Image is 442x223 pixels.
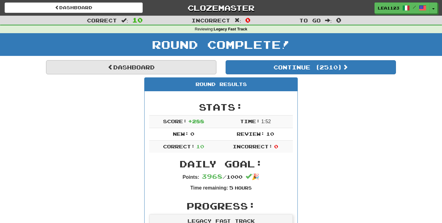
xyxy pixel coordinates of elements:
span: Incorrect: [233,143,273,149]
strong: Time remaining: [190,185,228,190]
span: : [121,18,128,23]
span: Score: [163,118,187,124]
span: Correct: [163,143,195,149]
span: : [235,18,241,23]
span: 3968 [202,173,223,180]
h2: Progress: [149,201,293,211]
span: Time: [240,118,260,124]
span: 0 [245,16,250,24]
a: Clozemaster [152,2,290,13]
small: Hours [235,185,252,190]
span: Lea1123 [378,5,399,11]
span: / 1000 [202,174,242,180]
span: 5 [229,185,233,190]
div: Round Results [145,78,297,91]
span: 10 [266,131,274,137]
span: Review: [237,131,265,137]
span: 0 [190,131,194,137]
a: Dashboard [46,60,216,74]
span: + 288 [188,118,204,124]
span: 10 [132,16,143,24]
h1: Round Complete! [2,38,440,51]
strong: Legacy Fast Track [214,27,247,31]
h2: Stats: [149,102,293,112]
button: Continue (2510) [226,60,396,74]
span: 10 [196,143,204,149]
span: 1 : 52 [261,119,271,124]
h2: Daily Goal: [149,159,293,169]
a: Lea1123 / [374,2,430,14]
span: 0 [274,143,278,149]
span: To go [299,17,321,23]
strong: Points: [183,174,199,180]
span: Correct [87,17,117,23]
span: 0 [336,16,341,24]
span: : [325,18,332,23]
span: / [413,5,416,9]
span: New: [173,131,189,137]
span: Incorrect [192,17,230,23]
a: Dashboard [5,2,143,13]
span: 🎉 [246,173,259,180]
